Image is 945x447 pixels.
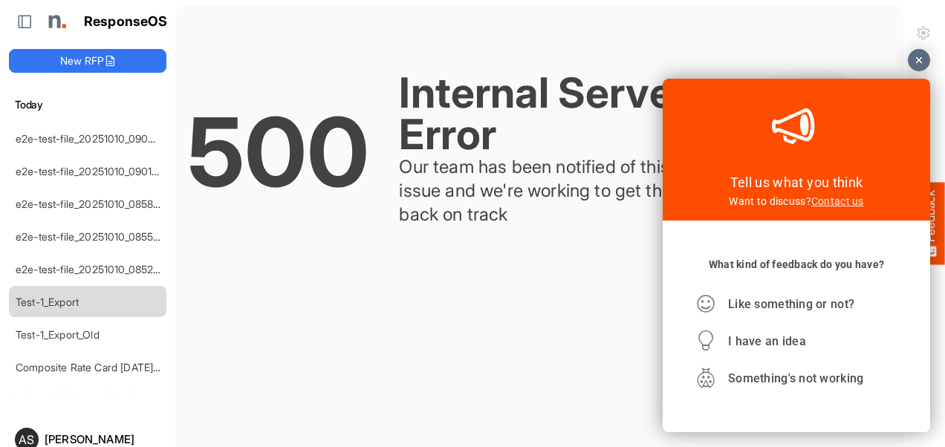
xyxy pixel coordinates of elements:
[45,434,160,445] div: [PERSON_NAME]
[399,72,713,155] div: Internal Server Error
[16,263,166,275] a: e2e-test-file_20251010_085239
[19,434,34,446] span: AS
[9,97,166,113] h6: Today
[41,7,71,36] img: Northell
[187,109,369,195] div: 500
[16,198,163,210] a: e2e-test-file_20251010_085818
[663,79,930,432] iframe: Feedback Widget
[16,296,79,308] a: Test-1_Export
[16,132,166,145] a: e2e-test-file_20251010_090357
[16,165,165,177] a: e2e-test-file_20251010_090105
[16,361,208,373] a: Composite Rate Card [DATE]_smaller (4)
[9,408,166,424] h6: [DATE]
[9,49,166,73] button: New RFP
[16,230,166,243] a: e2e-test-file_20251010_085532
[84,14,168,30] h1: ResponseOS
[399,155,713,226] div: Our team has been notified of this issue and we're working to get things back on track
[16,328,100,341] a: Test-1_Export_Old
